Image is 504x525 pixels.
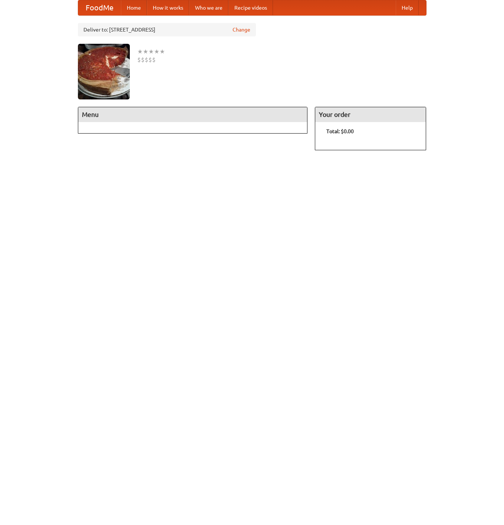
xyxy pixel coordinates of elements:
a: Home [121,0,147,15]
a: Who we are [189,0,228,15]
li: ★ [148,47,154,56]
li: $ [152,56,156,64]
li: ★ [159,47,165,56]
li: ★ [154,47,159,56]
div: Deliver to: [STREET_ADDRESS] [78,23,256,36]
a: Help [396,0,419,15]
li: ★ [137,47,143,56]
a: Change [233,26,250,33]
b: Total: $0.00 [326,128,354,134]
img: angular.jpg [78,44,130,99]
h4: Your order [315,107,426,122]
li: $ [137,56,141,64]
h4: Menu [78,107,307,122]
a: FoodMe [78,0,121,15]
li: ★ [143,47,148,56]
li: $ [145,56,148,64]
a: How it works [147,0,189,15]
li: $ [141,56,145,64]
a: Recipe videos [228,0,273,15]
li: $ [148,56,152,64]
